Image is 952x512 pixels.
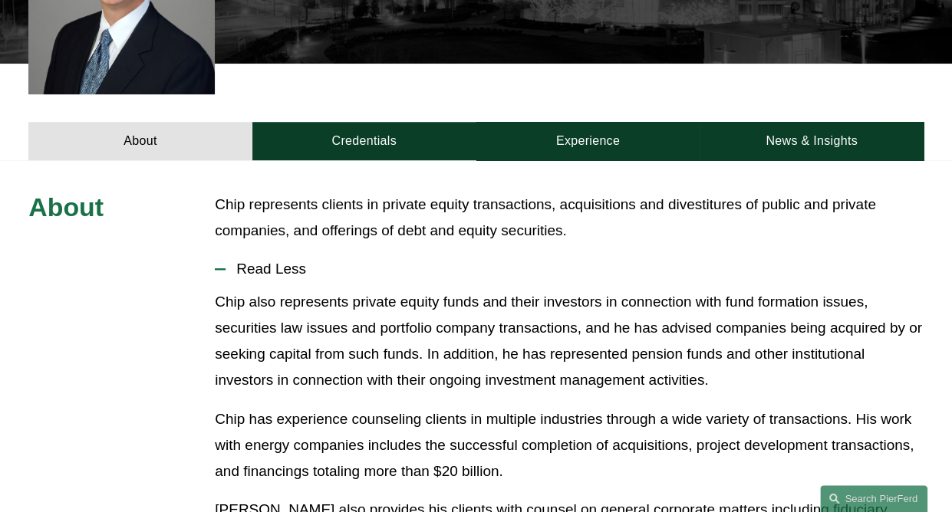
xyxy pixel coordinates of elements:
button: Read Less [215,249,924,289]
a: About [28,122,252,160]
span: About [28,192,104,222]
a: Search this site [820,485,927,512]
span: Read Less [226,261,924,277]
p: Chip also represents private equity funds and their investors in connection with fund formation i... [215,289,924,394]
a: Experience [476,122,700,160]
p: Chip has experience counseling clients in multiple industries through a wide variety of transacti... [215,406,924,484]
a: Credentials [252,122,476,160]
p: Chip represents clients in private equity transactions, acquisitions and divestitures of public a... [215,192,924,244]
a: News & Insights [700,122,924,160]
